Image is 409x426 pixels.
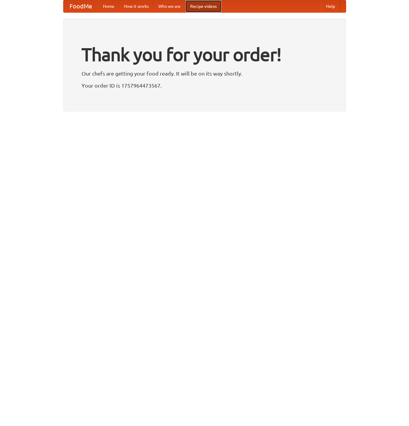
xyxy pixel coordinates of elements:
[82,81,328,90] p: Your order ID is 1757964473567.
[321,0,340,12] a: Help
[82,40,328,69] h1: Thank you for your order!
[98,0,119,12] a: Home
[119,0,153,12] a: How it works
[185,0,222,12] a: Recipe videos
[82,69,328,78] p: Our chefs are getting your food ready. It will be on its way shortly.
[64,0,98,12] a: FoodMe
[153,0,185,12] a: Who we are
